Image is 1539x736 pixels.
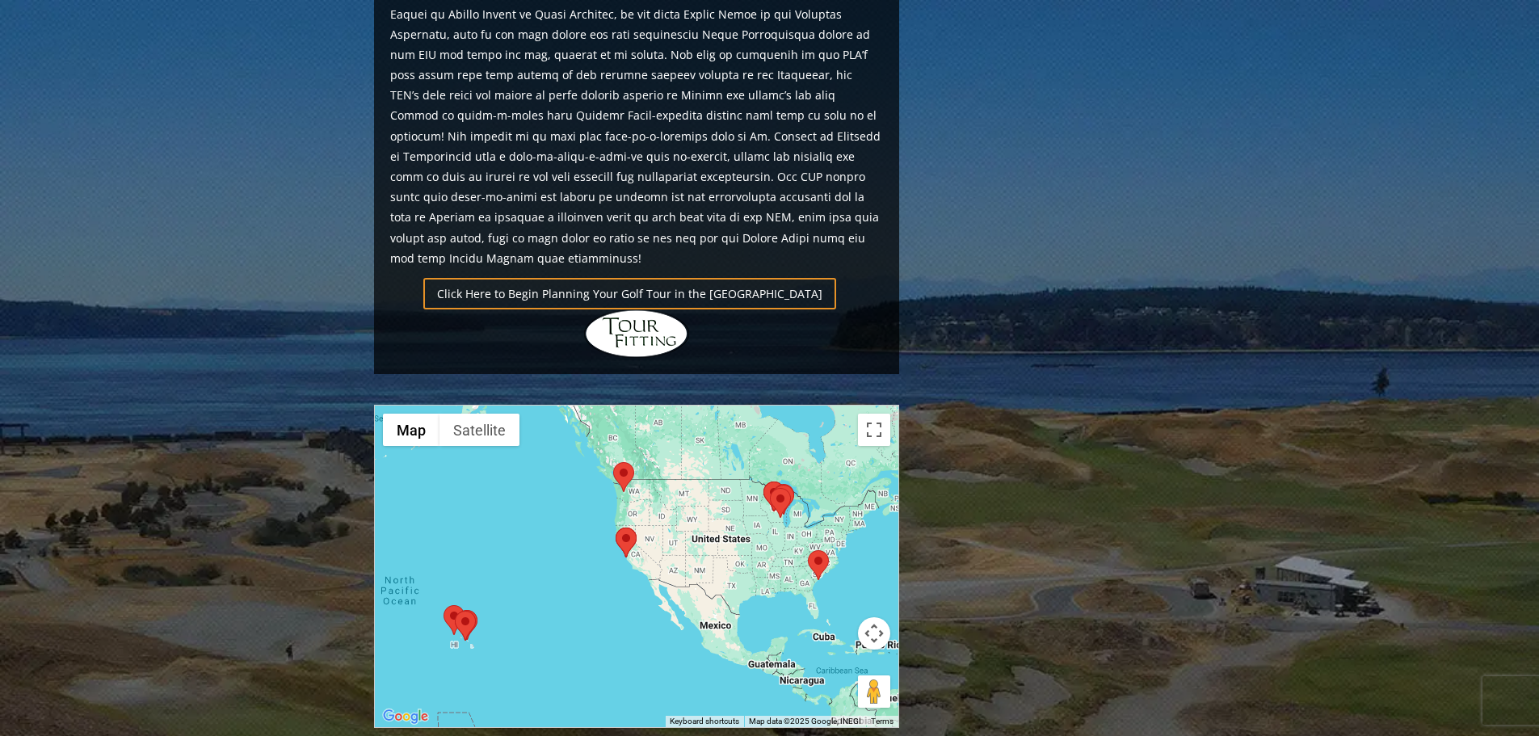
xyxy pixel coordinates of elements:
span: Map data ©2025 Google, INEGI [749,717,861,725]
button: Map camera controls [858,617,890,650]
a: Open this area in Google Maps (opens a new window) [379,706,432,727]
img: Google [379,706,432,727]
a: Click Here to Begin Planning Your Golf Tour in the [GEOGRAPHIC_DATA] [423,278,836,309]
button: Show street map [383,414,439,446]
button: Toggle fullscreen view [858,414,890,446]
button: Keyboard shortcuts [670,716,739,727]
img: Hidden Links [584,309,689,358]
button: Show satellite imagery [439,414,519,446]
a: Terms (opens in new tab) [871,717,894,725]
button: Drag Pegman onto the map to open Street View [858,675,890,708]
